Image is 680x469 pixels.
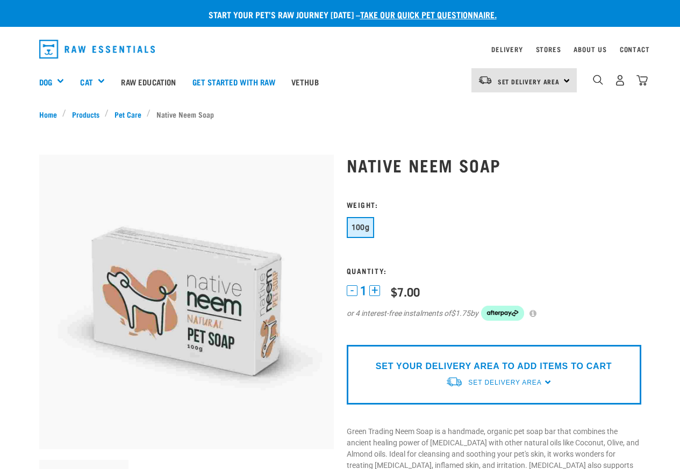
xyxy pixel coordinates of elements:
nav: breadcrumbs [39,109,641,120]
img: home-icon@2x.png [636,75,648,86]
a: Pet Care [109,109,147,120]
a: Contact [620,47,650,51]
img: Raw Essentials Logo [39,40,155,59]
span: Set Delivery Area [468,379,541,386]
button: + [369,285,380,296]
a: Products [66,109,105,120]
a: Home [39,109,63,120]
span: Set Delivery Area [498,80,560,83]
p: SET YOUR DELIVERY AREA TO ADD ITEMS TO CART [376,360,612,373]
span: 1 [360,285,367,297]
div: or 4 interest-free instalments of by [347,306,641,321]
h3: Quantity: [347,266,641,275]
img: Afterpay [481,306,524,321]
div: $7.00 [391,285,420,298]
img: Organic neem pet soap bar 100g green trading [39,155,334,449]
a: Cat [80,76,92,88]
a: Dog [39,76,52,88]
a: Get started with Raw [184,60,283,103]
a: About Us [574,47,606,51]
a: Delivery [491,47,522,51]
a: take our quick pet questionnaire. [360,12,497,17]
img: van-moving.png [478,75,492,85]
a: Vethub [283,60,327,103]
nav: dropdown navigation [31,35,650,63]
a: Raw Education [113,60,184,103]
h1: Native Neem Soap [347,155,641,175]
button: - [347,285,357,296]
span: $1.75 [451,308,470,319]
button: 100g [347,217,375,238]
a: Stores [536,47,561,51]
span: 100g [352,223,370,232]
h3: Weight: [347,200,641,208]
img: home-icon-1@2x.png [593,75,603,85]
img: user.png [614,75,626,86]
img: van-moving.png [446,376,463,387]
